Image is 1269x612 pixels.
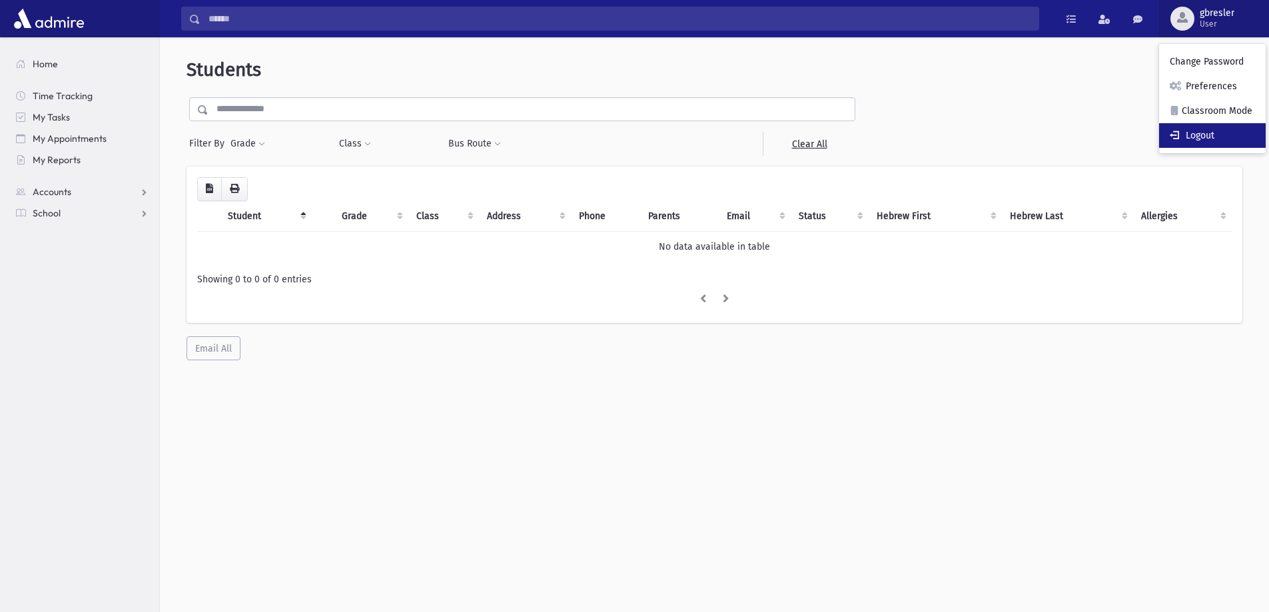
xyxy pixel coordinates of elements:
button: Email All [187,336,240,360]
span: User [1200,19,1234,29]
a: Preferences [1159,74,1266,99]
a: Logout [1159,123,1266,148]
span: Students [187,59,261,81]
th: Address: activate to sort column ascending [479,201,571,232]
input: Search [201,7,1039,31]
span: gbresler [1200,8,1234,19]
th: Email: activate to sort column ascending [719,201,791,232]
img: AdmirePro [11,5,87,32]
a: Accounts [5,181,159,202]
button: CSV [197,177,222,201]
button: Print [221,177,248,201]
a: Classroom Mode [1159,99,1266,123]
th: Hebrew First: activate to sort column ascending [869,201,1002,232]
button: Grade [230,132,266,156]
span: My Tasks [33,111,70,123]
th: Student: activate to sort column descending [220,201,312,232]
th: Class: activate to sort column ascending [408,201,479,232]
a: School [5,202,159,224]
a: My Appointments [5,128,159,149]
th: Phone [571,201,639,232]
div: Showing 0 to 0 of 0 entries [197,272,1232,286]
th: Allergies: activate to sort column ascending [1133,201,1232,232]
button: Class [338,132,372,156]
a: Home [5,53,159,75]
span: Accounts [33,186,71,198]
a: Clear All [763,132,855,156]
a: My Reports [5,149,159,170]
td: No data available in table [197,231,1232,262]
span: Time Tracking [33,90,93,102]
th: Parents [640,201,719,232]
span: My Appointments [33,133,107,145]
span: Filter By [189,137,230,151]
span: School [33,207,61,219]
a: Change Password [1159,49,1266,74]
a: My Tasks [5,107,159,128]
th: Status: activate to sort column ascending [791,201,869,232]
button: Bus Route [448,132,502,156]
a: Time Tracking [5,85,159,107]
span: My Reports [33,154,81,166]
th: Grade: activate to sort column ascending [334,201,408,232]
th: Hebrew Last: activate to sort column ascending [1002,201,1133,232]
span: Home [33,58,58,70]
